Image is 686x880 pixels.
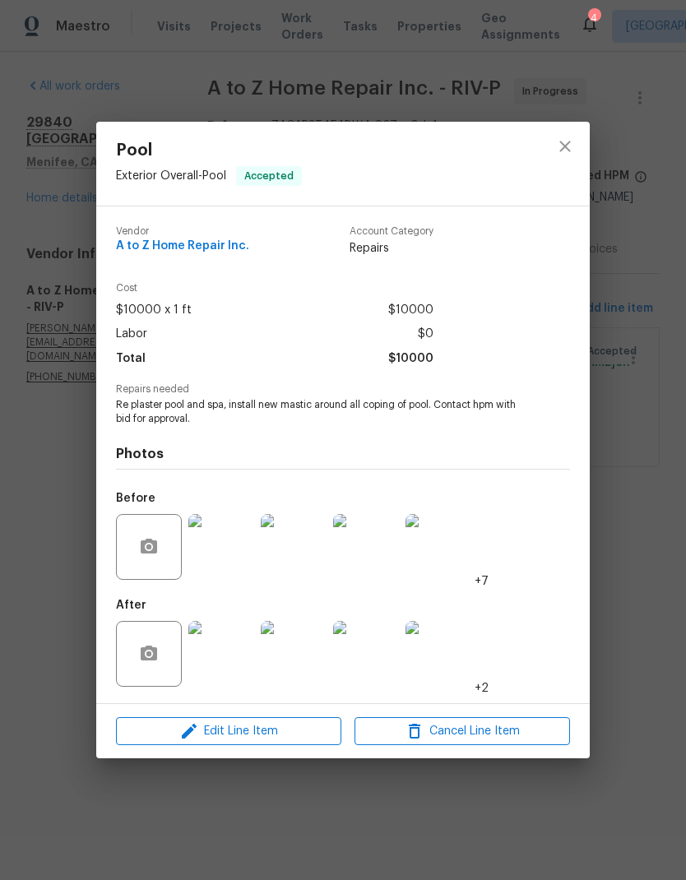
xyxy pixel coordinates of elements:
button: Cancel Line Item [355,717,570,746]
span: Re plaster pool and spa, install new mastic around all coping of pool. Contact hpm with bid for a... [116,398,525,426]
span: $10000 [388,347,433,371]
span: +7 [475,573,489,590]
span: Pool [116,141,302,160]
span: Cost [116,283,433,294]
h5: After [116,600,146,611]
span: Cancel Line Item [359,721,565,742]
span: +2 [475,680,489,697]
span: Accepted [238,168,300,184]
span: Repairs needed [116,384,570,395]
span: $10000 x 1 ft [116,299,192,322]
button: close [545,127,585,166]
span: Vendor [116,226,249,237]
h4: Photos [116,446,570,462]
span: $10000 [388,299,433,322]
span: Total [116,347,146,371]
span: Repairs [350,240,433,257]
span: Labor [116,322,147,346]
button: Edit Line Item [116,717,341,746]
span: A to Z Home Repair Inc. [116,240,249,252]
span: $0 [418,322,433,346]
span: Edit Line Item [121,721,336,742]
span: Exterior Overall - Pool [116,170,226,182]
div: 4 [588,10,600,26]
span: Account Category [350,226,433,237]
h5: Before [116,493,155,504]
